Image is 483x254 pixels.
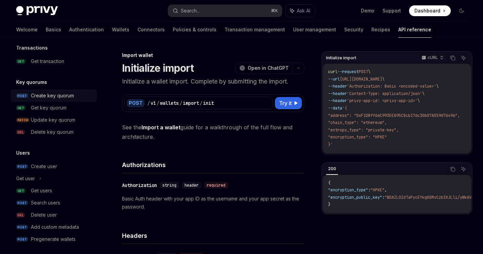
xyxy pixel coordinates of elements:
span: DEL [16,130,25,135]
span: , [385,187,387,193]
a: Recipes [371,22,390,38]
button: Copy the contents from the code block [448,165,457,173]
a: Dashboard [409,5,451,16]
span: \ [368,69,370,74]
div: import [183,100,199,106]
span: Ask AI [297,7,310,14]
span: curl [328,69,337,74]
a: GETGet transaction [11,55,97,67]
span: : [382,195,385,200]
p: Initialize a wallet import. Complete by submitting the import. [122,77,304,86]
h5: Users [16,149,30,157]
span: Open in ChatGPT [248,65,289,71]
button: Ask AI [459,165,468,173]
a: PATCHUpdate key quorum [11,114,97,126]
span: "entropy_type": "private-key", [328,127,399,133]
div: Search users [31,199,60,207]
span: { [328,180,330,186]
span: "chain_type": "ethereum", [328,120,387,125]
a: GETGet users [11,185,97,197]
a: GETGet key quorum [11,102,97,114]
div: / [200,100,202,106]
div: init [203,100,214,106]
a: Policies & controls [173,22,216,38]
a: User management [293,22,336,38]
span: \ [417,98,420,103]
a: POSTSearch users [11,197,97,209]
div: Delete user [31,211,57,219]
button: Search...⌘K [168,5,282,17]
p: Basic Auth header with your app ID as the username and your app secret as the password. [122,195,304,211]
div: / [179,100,182,106]
button: cURL [418,52,446,64]
span: POST [16,225,28,230]
span: ⌘ K [271,8,278,13]
span: '{ [342,105,347,111]
span: \ [382,76,385,82]
span: POST [16,93,28,98]
div: Search... [181,7,200,15]
span: string [162,183,176,188]
span: Dashboard [414,7,440,14]
h4: Headers [122,231,304,240]
a: Basics [46,22,61,38]
div: Import wallet [122,52,304,59]
div: v1 [151,100,156,106]
span: --request [337,69,359,74]
div: Get transaction [31,57,64,65]
button: Try it [275,97,302,109]
div: Get key quorum [31,104,67,112]
div: required [204,182,228,189]
span: 'Content-Type: application/json' [347,91,422,96]
div: wallets [160,100,179,106]
div: Add custom metadata [31,223,79,231]
a: POSTAdd custom metadata [11,221,97,233]
a: Connectors [137,22,165,38]
span: : [368,187,370,193]
div: / [157,100,159,106]
span: Initialize import [326,55,356,61]
button: Ask AI [459,54,468,62]
a: Security [344,22,363,38]
div: Delete key quorum [31,128,74,136]
h1: Initialize import [122,62,194,74]
span: }' [328,142,333,147]
div: Get user [16,174,35,183]
span: POST [359,69,368,74]
span: 'privy-app-id: <privy-app-id>' [347,98,417,103]
p: cURL [428,55,438,60]
span: [URL][DOMAIN_NAME] [340,76,382,82]
a: POSTCreate key quorum [11,90,97,102]
a: Demo [361,7,374,14]
span: GET [16,105,26,110]
div: / [147,100,150,106]
button: Toggle dark mode [456,5,467,16]
a: Welcome [16,22,38,38]
span: POST [16,237,28,242]
h5: Key quorums [16,78,47,86]
button: Copy the contents from the code block [448,54,457,62]
a: POSTCreate user [11,160,97,172]
div: Update key quorum [31,116,75,124]
span: DEL [16,213,25,218]
a: POSTPregenerate wallets [11,233,97,245]
span: header [185,183,199,188]
div: Get users [31,187,52,195]
h4: Authorizations [122,160,304,169]
a: DELDelete user [11,209,97,221]
span: \ [436,84,439,89]
a: Support [383,7,401,14]
div: 200 [326,165,338,173]
button: Open in ChatGPT [235,62,293,74]
span: "address": "0xF1DBff66C993EE895C8cb176c30b07A559d76496", [328,113,460,118]
span: See the guide for a walkthrough of the full flow and architecture. [122,123,304,141]
div: Authorization [122,182,157,189]
div: POST [127,99,145,107]
span: GET [16,59,26,64]
a: DELDelete key quorum [11,126,97,138]
span: --header [328,98,347,103]
a: API reference [398,22,431,38]
span: GET [16,188,26,193]
span: --data [328,105,342,111]
span: "encryption_type" [328,187,368,193]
